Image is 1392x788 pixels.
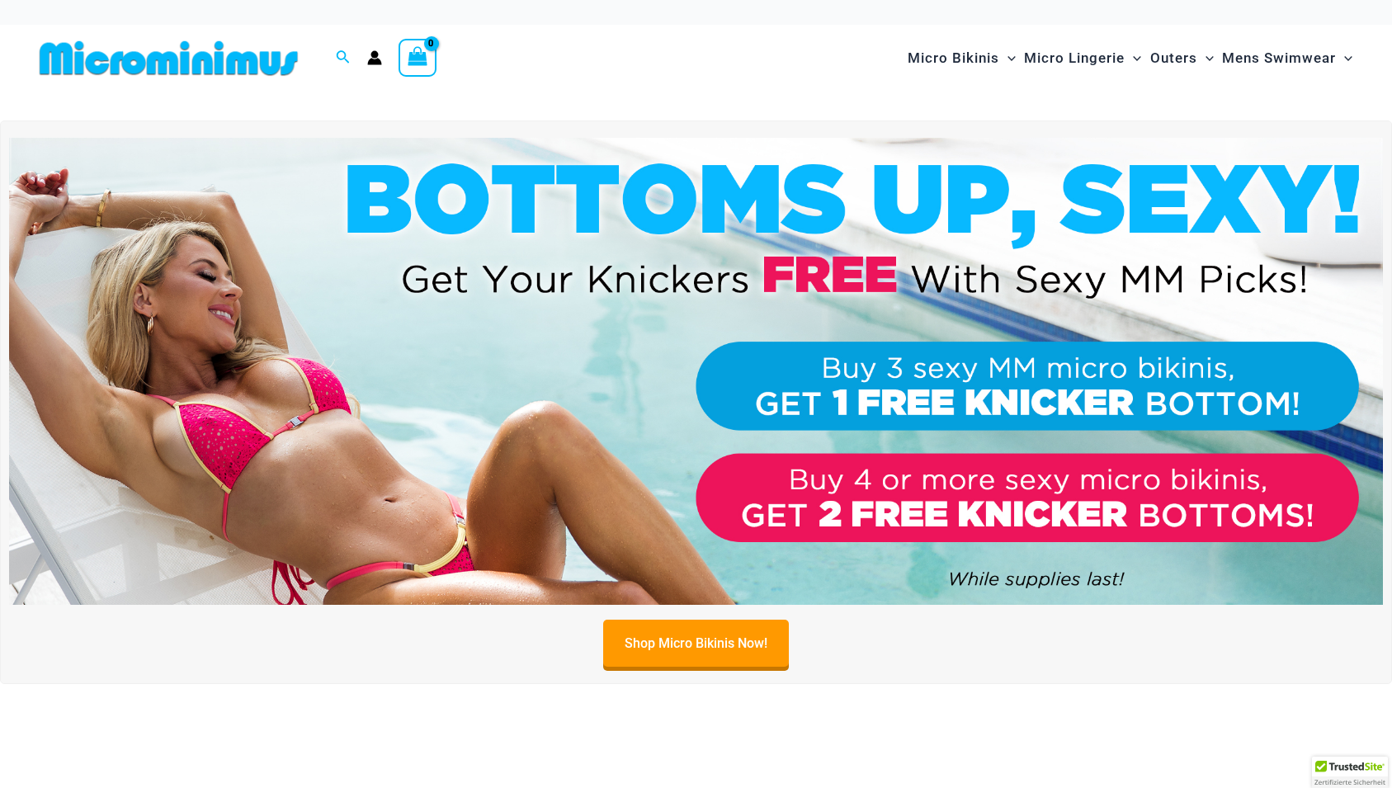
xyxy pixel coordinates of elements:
span: Menu Toggle [1125,37,1141,79]
a: Shop Micro Bikinis Now! [603,620,789,667]
span: Menu Toggle [999,37,1016,79]
span: Micro Lingerie [1024,37,1125,79]
span: Menu Toggle [1336,37,1352,79]
img: Buy 3 or 4 Bikinis Get Free Knicker Promo [9,138,1383,605]
a: View Shopping Cart, empty [399,39,436,77]
a: OutersMenu ToggleMenu Toggle [1146,33,1218,83]
a: Account icon link [367,50,382,65]
a: Search icon link [336,48,351,68]
span: Outers [1150,37,1197,79]
span: Mens Swimwear [1222,37,1336,79]
img: MM SHOP LOGO FLAT [33,40,304,77]
a: Mens SwimwearMenu ToggleMenu Toggle [1218,33,1357,83]
a: Micro BikinisMenu ToggleMenu Toggle [904,33,1020,83]
a: Micro LingerieMenu ToggleMenu Toggle [1020,33,1145,83]
div: TrustedSite Certified [1312,757,1388,788]
span: Micro Bikinis [908,37,999,79]
span: Menu Toggle [1197,37,1214,79]
nav: Site Navigation [901,31,1359,86]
